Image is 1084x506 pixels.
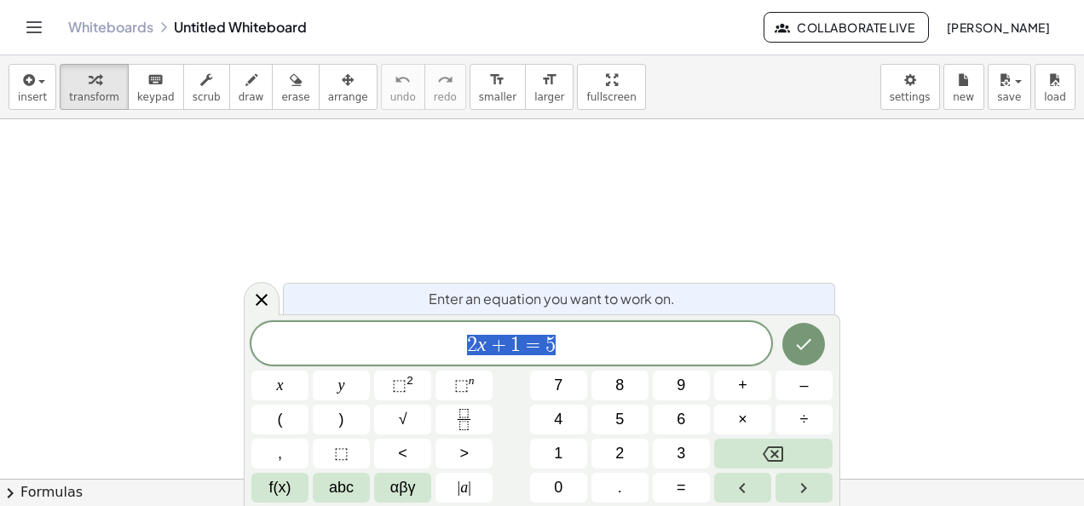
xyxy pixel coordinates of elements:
[479,91,516,103] span: smaller
[390,476,416,499] span: αβγ
[339,408,344,431] span: )
[251,371,308,400] button: x
[477,333,487,355] var: x
[434,91,457,103] span: redo
[229,64,274,110] button: draw
[251,405,308,434] button: (
[458,476,471,499] span: a
[545,335,556,355] span: 5
[435,405,493,434] button: Fraction
[943,64,984,110] button: new
[880,64,940,110] button: settings
[278,442,282,465] span: ,
[1044,91,1066,103] span: load
[193,91,221,103] span: scrub
[554,374,562,397] span: 7
[487,335,511,355] span: +
[277,374,284,397] span: x
[525,64,574,110] button: format_sizelarger
[997,91,1021,103] span: save
[406,374,413,387] sup: 2
[374,473,431,503] button: Greek alphabet
[653,439,710,469] button: 3
[764,12,929,43] button: Collaborate Live
[147,70,164,90] i: keyboard
[615,374,624,397] span: 8
[530,371,587,400] button: 7
[313,405,370,434] button: )
[183,64,230,110] button: scrub
[278,408,283,431] span: (
[541,70,557,90] i: format_size
[615,442,624,465] span: 2
[68,19,153,36] a: Whiteboards
[313,439,370,469] button: Placeholder
[374,405,431,434] button: Square root
[591,371,649,400] button: 8
[395,70,411,90] i: undo
[714,439,833,469] button: Backspace
[530,473,587,503] button: 0
[799,374,808,397] span: –
[677,476,686,499] span: =
[653,371,710,400] button: 9
[429,289,675,309] span: Enter an equation you want to work on.
[381,64,425,110] button: undoundo
[313,473,370,503] button: Alphabet
[470,64,526,110] button: format_sizesmaller
[272,64,319,110] button: erase
[554,476,562,499] span: 0
[1035,64,1075,110] button: load
[677,408,685,431] span: 6
[435,439,493,469] button: Greater than
[778,20,914,35] span: Collaborate Live
[454,377,469,394] span: ⬚
[251,439,308,469] button: ,
[738,374,747,397] span: +
[521,335,545,355] span: =
[554,442,562,465] span: 1
[510,335,521,355] span: 1
[953,91,974,103] span: new
[137,91,175,103] span: keypad
[946,20,1050,35] span: [PERSON_NAME]
[398,442,407,465] span: <
[714,371,771,400] button: Plus
[530,405,587,434] button: 4
[554,408,562,431] span: 4
[9,64,56,110] button: insert
[128,64,184,110] button: keyboardkeypad
[591,473,649,503] button: .
[374,371,431,400] button: Squared
[890,91,931,103] span: settings
[586,91,636,103] span: fullscreen
[459,442,469,465] span: >
[60,64,129,110] button: transform
[776,405,833,434] button: Divide
[435,473,493,503] button: Absolute value
[653,405,710,434] button: 6
[534,91,564,103] span: larger
[489,70,505,90] i: format_size
[435,371,493,400] button: Superscript
[20,14,48,41] button: Toggle navigation
[591,439,649,469] button: 2
[782,323,825,365] button: Done
[677,374,685,397] span: 9
[18,91,47,103] span: insert
[424,64,466,110] button: redoredo
[776,371,833,400] button: Minus
[469,374,475,387] sup: n
[800,408,809,431] span: ÷
[591,405,649,434] button: 5
[319,64,378,110] button: arrange
[615,408,624,431] span: 5
[776,473,833,503] button: Right arrow
[988,64,1031,110] button: save
[577,64,645,110] button: fullscreen
[251,473,308,503] button: Functions
[69,91,119,103] span: transform
[399,408,407,431] span: √
[374,439,431,469] button: Less than
[714,473,771,503] button: Left arrow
